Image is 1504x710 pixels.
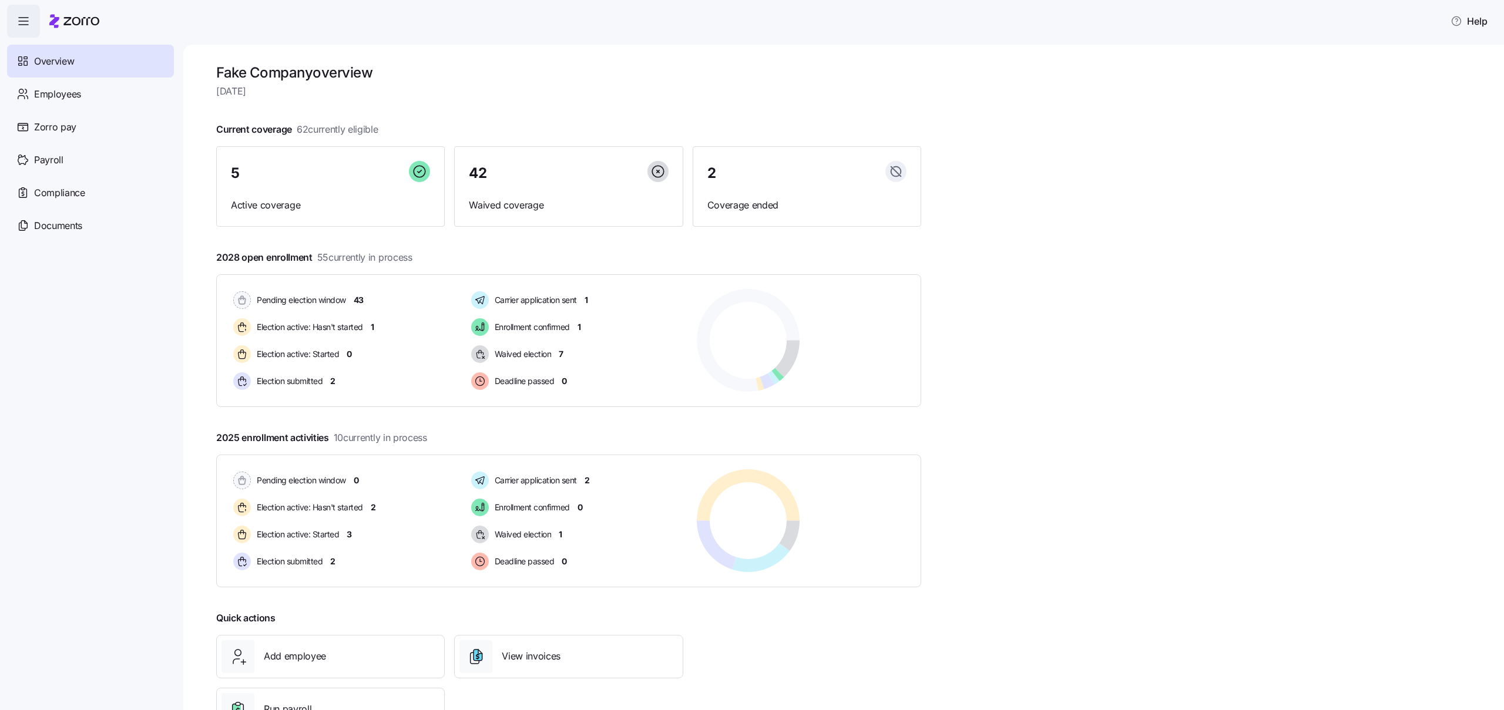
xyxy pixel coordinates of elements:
[1441,9,1497,33] button: Help
[7,45,174,78] a: Overview
[491,294,577,306] span: Carrier application sent
[334,430,427,445] span: 10 currently in process
[34,186,85,200] span: Compliance
[469,198,668,213] span: Waived coverage
[491,556,555,567] span: Deadline passed
[253,375,323,387] span: Election submitted
[330,556,335,567] span: 2
[34,218,82,233] span: Documents
[491,475,577,486] span: Carrier application sent
[491,348,552,360] span: Waived election
[7,78,174,110] a: Employees
[7,209,174,242] a: Documents
[231,198,430,213] span: Active coverage
[502,649,560,664] span: View invoices
[231,166,240,180] span: 5
[371,321,374,333] span: 1
[7,143,174,176] a: Payroll
[491,321,570,333] span: Enrollment confirmed
[371,502,376,513] span: 2
[253,475,346,486] span: Pending election window
[7,176,174,209] a: Compliance
[354,294,364,306] span: 43
[330,375,335,387] span: 2
[559,529,562,540] span: 1
[216,250,412,265] span: 2028 open enrollment
[34,120,76,134] span: Zorro pay
[216,611,276,625] span: Quick actions
[253,348,339,360] span: Election active: Started
[707,166,716,180] span: 2
[34,87,81,102] span: Employees
[491,529,552,540] span: Waived election
[578,321,581,333] span: 1
[216,122,378,137] span: Current coverage
[253,294,346,306] span: Pending election window
[562,556,567,567] span: 0
[707,198,907,213] span: Coverage ended
[347,529,352,540] span: 3
[216,63,921,82] h1: Fake Company overview
[585,294,588,306] span: 1
[34,54,74,69] span: Overview
[562,375,567,387] span: 0
[297,122,378,137] span: 62 currently eligible
[1451,14,1488,28] span: Help
[491,502,570,513] span: Enrollment confirmed
[585,475,590,486] span: 2
[559,348,563,360] span: 7
[216,84,921,99] span: [DATE]
[216,430,427,445] span: 2025 enrollment activities
[253,502,363,513] span: Election active: Hasn't started
[264,649,326,664] span: Add employee
[317,250,412,265] span: 55 currently in process
[253,556,323,567] span: Election submitted
[7,110,174,143] a: Zorro pay
[253,321,363,333] span: Election active: Hasn't started
[34,153,63,167] span: Payroll
[469,166,486,180] span: 42
[354,475,359,486] span: 0
[253,529,339,540] span: Election active: Started
[491,375,555,387] span: Deadline passed
[347,348,352,360] span: 0
[578,502,583,513] span: 0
